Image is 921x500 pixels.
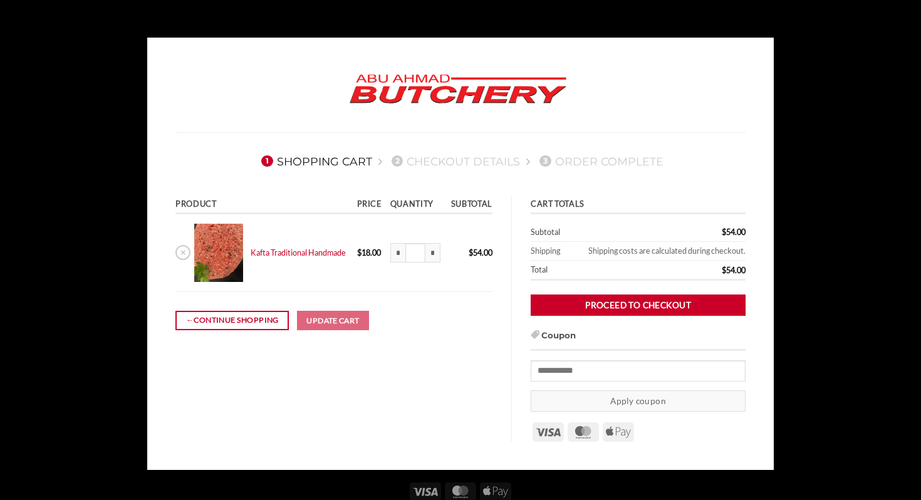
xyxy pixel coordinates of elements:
[175,245,190,260] a: Remove Kafta Traditional Handmade from cart
[531,420,636,442] div: Payment icons
[531,242,568,261] th: Shipping
[175,196,353,214] th: Product
[531,223,648,242] th: Subtotal
[392,155,403,167] span: 2
[194,224,242,282] img: Cart
[175,311,289,330] a: Continue shopping
[531,294,746,316] a: Proceed to checkout
[568,242,746,261] td: Shipping costs are calculated during checkout.
[405,243,425,263] input: Product quantity
[357,247,381,258] bdi: 18.00
[722,265,746,275] bdi: 54.00
[722,227,726,237] span: $
[175,145,746,177] nav: Checkout steps
[469,247,473,258] span: $
[531,330,746,351] h3: Coupon
[531,261,648,281] th: Total
[387,196,446,214] th: Quantity
[357,247,362,258] span: $
[722,265,726,275] span: $
[531,196,746,214] th: Cart totals
[186,314,194,326] span: ←
[388,155,521,168] a: 2Checkout details
[339,66,577,113] img: Abu Ahmad Butchery
[353,196,386,214] th: Price
[390,243,405,263] input: Reduce quantity of Kafta Traditional Handmade
[297,311,370,331] button: Update cart
[261,155,273,167] span: 1
[258,155,372,168] a: 1Shopping Cart
[251,247,346,258] a: Kafta Traditional Handmade
[469,247,492,258] bdi: 54.00
[531,390,746,412] button: Apply coupon
[425,243,440,263] input: Increase quantity of Kafta Traditional Handmade
[445,196,492,214] th: Subtotal
[722,227,746,237] bdi: 54.00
